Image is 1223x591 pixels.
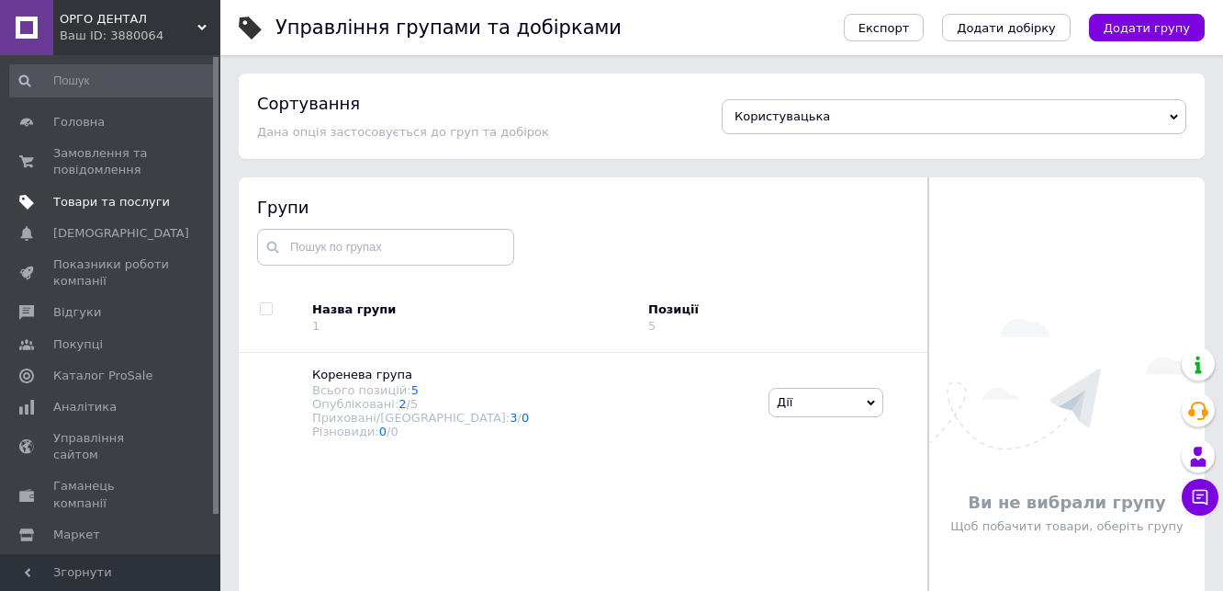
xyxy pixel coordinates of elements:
[938,491,1195,514] p: Ви не вибрали групу
[1089,14,1205,41] button: Додати групу
[1104,21,1190,35] span: Додати групу
[312,397,750,411] div: Опубліковані:
[60,28,220,44] div: Ваш ID: 3880064
[53,114,105,131] span: Головна
[312,368,412,381] span: Коренева група
[257,229,514,266] input: Пошук по групах
[53,336,103,353] span: Покупці
[387,425,398,438] span: /
[379,425,387,438] a: 0
[257,125,549,139] span: Дана опція застосовується до груп та добірок
[53,194,170,210] span: Товари та послуги
[858,21,910,35] span: Експорт
[648,301,804,318] div: Позиції
[844,14,925,41] button: Експорт
[312,411,750,425] div: Приховані/[GEOGRAPHIC_DATA]:
[53,145,170,178] span: Замовлення та повідомлення
[735,109,830,123] span: Користувацька
[53,478,170,511] span: Гаманець компанії
[53,256,170,290] span: Показники роботи компанії
[257,196,910,219] div: Групи
[390,425,398,438] div: 0
[1182,479,1218,516] button: Чат з покупцем
[9,64,217,97] input: Пошук
[648,319,656,333] div: 5
[398,397,406,411] a: 2
[53,368,152,384] span: Каталог ProSale
[53,225,189,242] span: [DEMOGRAPHIC_DATA]
[53,304,101,321] span: Відгуки
[312,319,320,333] div: 1
[312,425,750,438] div: Різновиди:
[275,17,622,39] h1: Управління групами та добірками
[942,14,1071,41] button: Додати добірку
[510,411,517,425] a: 3
[411,383,419,397] a: 5
[312,301,634,318] div: Назва групи
[407,397,419,411] span: /
[777,395,792,409] span: Дії
[410,397,418,411] div: 5
[957,21,1056,35] span: Додати добірку
[522,411,529,425] a: 0
[312,383,750,397] div: Всього позицій:
[60,11,197,28] span: ОРГО ДEНТАЛ
[938,518,1195,535] p: Щоб побачити товари, оберіть групу
[53,430,170,463] span: Управління сайтом
[53,399,117,415] span: Аналітика
[518,411,530,425] span: /
[257,94,360,113] h4: Сортування
[53,527,100,543] span: Маркет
